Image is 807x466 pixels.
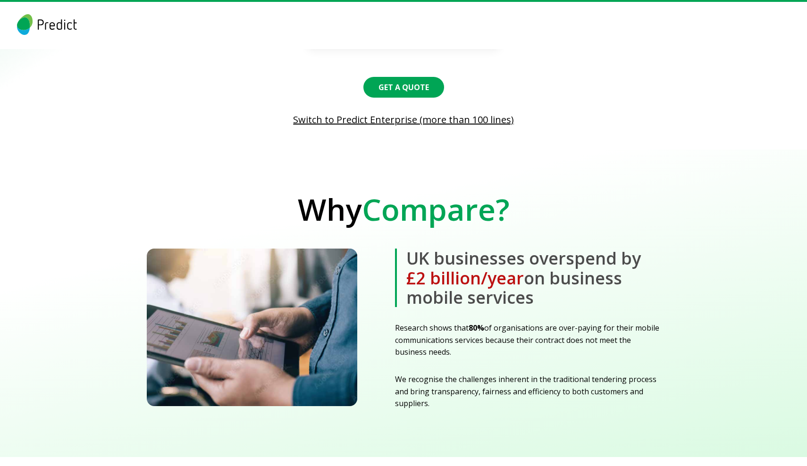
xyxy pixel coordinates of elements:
[395,249,660,307] b: UK businesses overspend by on business mobile services
[0,113,807,127] a: Switch to Predict Enterprise (more than 100 lines)
[406,266,524,290] span: £2 billion/year
[363,77,444,98] button: Get a quote
[469,323,484,333] strong: 80%
[15,14,79,35] img: logo
[147,249,357,406] img: solution-banner
[395,374,660,410] p: We recognise the challenges inherent in the traditional tendering process and bring transparency,...
[362,189,510,230] span: Compare?
[395,322,660,358] p: Research shows that of organisations are over-paying for their mobile communications services bec...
